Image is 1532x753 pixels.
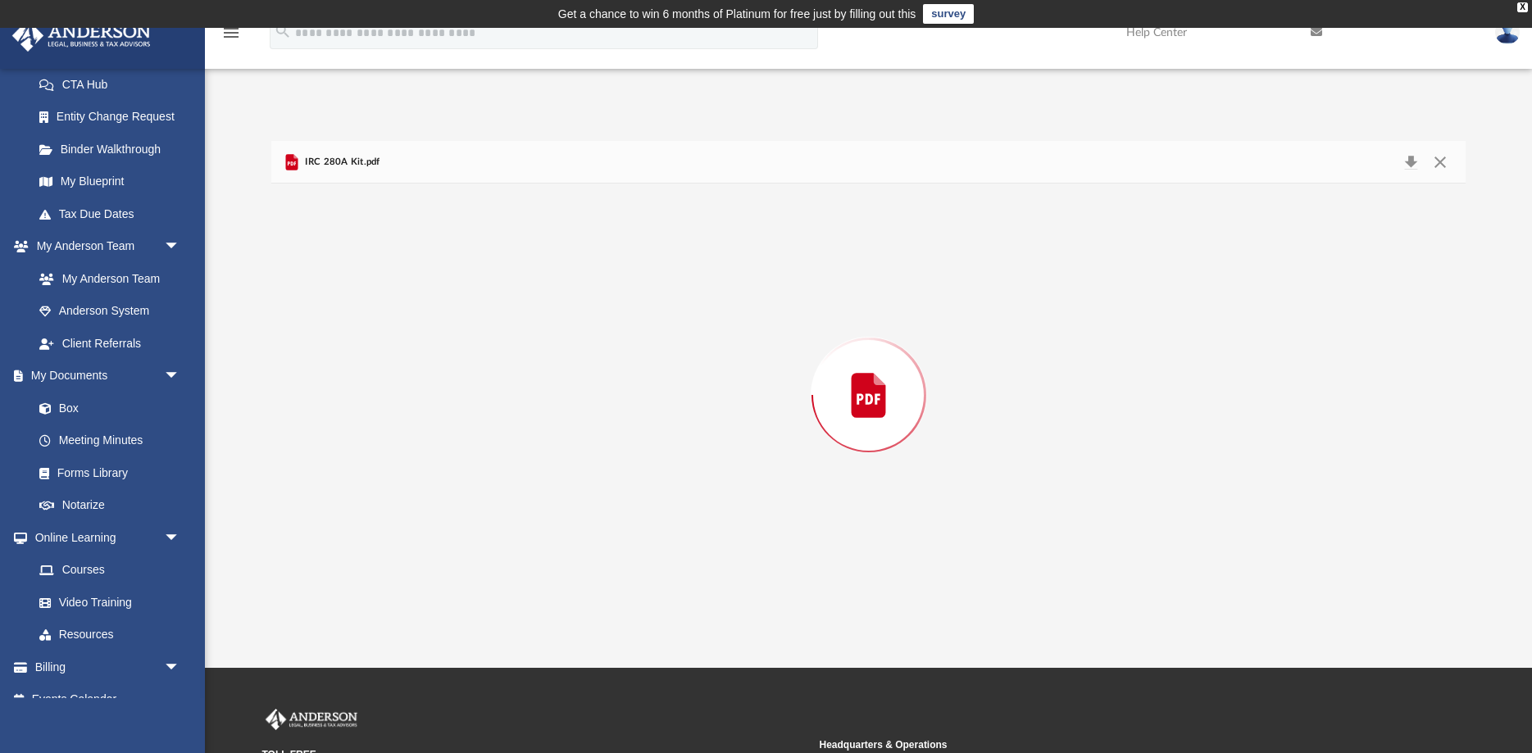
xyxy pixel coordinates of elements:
span: arrow_drop_down [164,521,197,555]
a: Courses [23,554,197,587]
a: Forms Library [23,456,189,489]
a: My Documentsarrow_drop_down [11,360,197,392]
a: Tax Due Dates [23,197,205,230]
div: Preview [271,141,1466,607]
a: Binder Walkthrough [23,133,205,166]
div: Get a chance to win 6 months of Platinum for free just by filling out this [558,4,916,24]
a: Billingarrow_drop_down [11,651,205,683]
a: Anderson System [23,295,197,328]
i: menu [221,23,241,43]
span: IRC 280A Kit.pdf [302,155,380,170]
a: Notarize [23,489,197,522]
a: My Blueprint [23,166,197,198]
img: Anderson Advisors Platinum Portal [7,20,156,52]
a: Entity Change Request [23,101,205,134]
a: Meeting Minutes [23,424,197,457]
img: User Pic [1495,20,1520,44]
img: Anderson Advisors Platinum Portal [262,709,361,730]
span: arrow_drop_down [164,651,197,684]
a: Video Training [23,586,189,619]
a: CTA Hub [23,68,205,101]
i: search [274,22,292,40]
a: survey [923,4,974,24]
a: Client Referrals [23,327,197,360]
a: Resources [23,619,197,651]
span: arrow_drop_down [164,360,197,393]
small: Headquarters & Operations [820,737,1366,752]
span: arrow_drop_down [164,230,197,264]
button: Close [1425,151,1455,174]
button: Download [1396,151,1425,174]
a: Online Learningarrow_drop_down [11,521,197,554]
div: close [1517,2,1528,12]
a: My Anderson Team [23,262,189,295]
a: Events Calendar [11,683,205,716]
a: My Anderson Teamarrow_drop_down [11,230,197,263]
a: Box [23,392,189,424]
a: menu [221,31,241,43]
